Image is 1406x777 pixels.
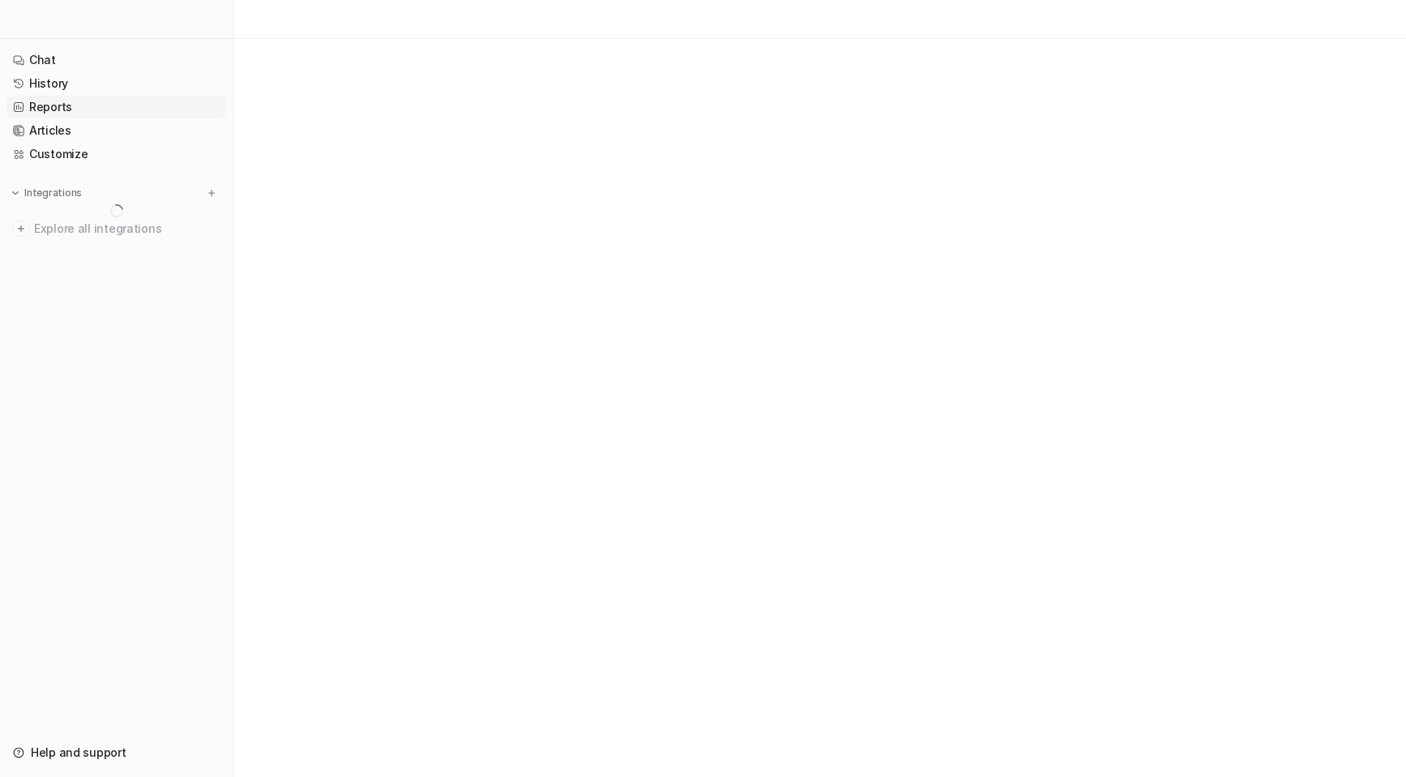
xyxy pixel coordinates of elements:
span: Explore all integrations [34,216,220,242]
img: menu_add.svg [206,187,217,199]
a: Chat [6,49,226,71]
a: Help and support [6,741,226,764]
a: Explore all integrations [6,217,226,240]
a: Reports [6,96,226,118]
img: expand menu [10,187,21,199]
a: Customize [6,143,226,165]
button: Integrations [6,185,87,201]
a: History [6,72,226,95]
p: Integrations [24,187,82,200]
img: explore all integrations [13,221,29,237]
a: Articles [6,119,226,142]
